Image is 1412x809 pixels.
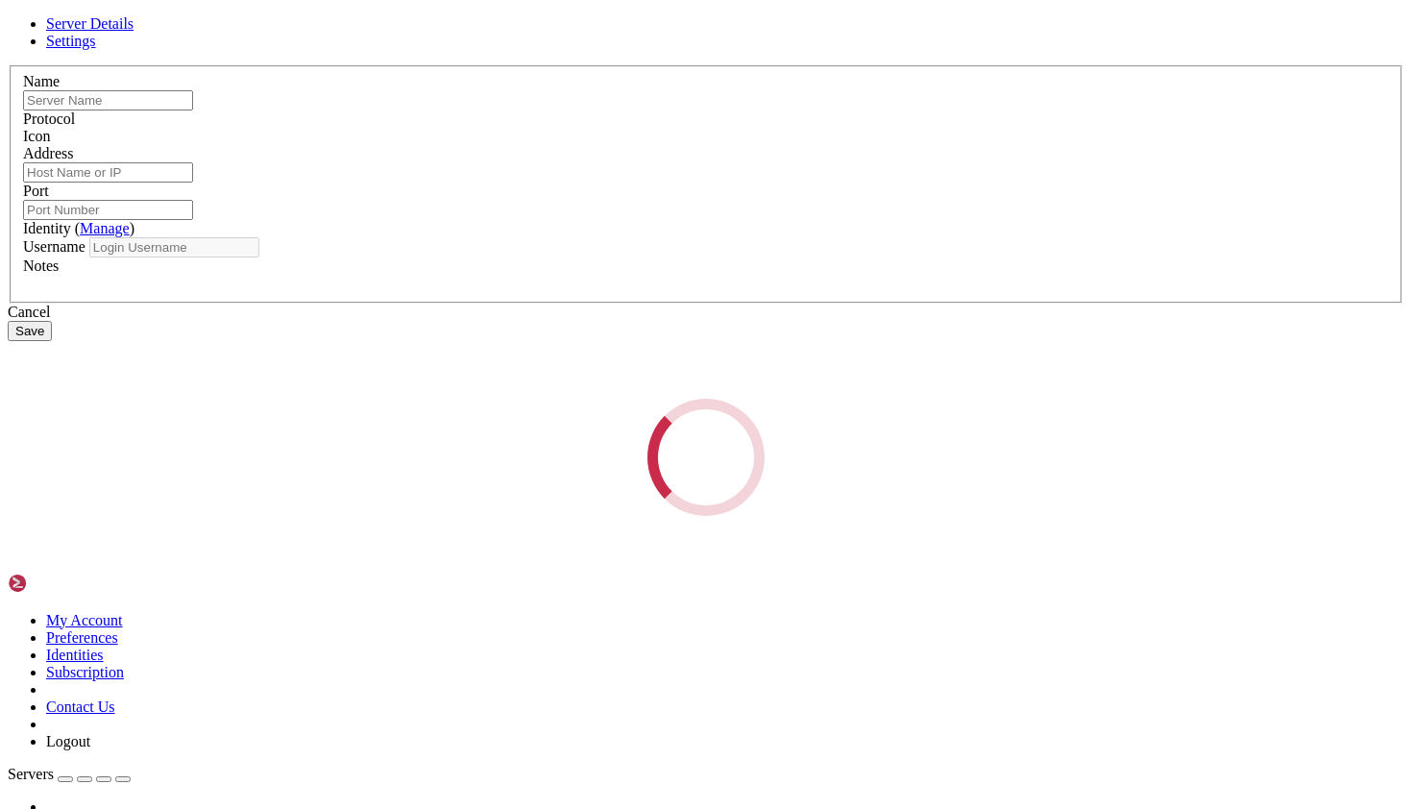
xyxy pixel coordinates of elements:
label: Name [23,73,60,89]
x-row: root@zjhwvimwhb:~# [8,535,1160,552]
x-row: 2 of these updates are standard security updates. [8,343,1160,359]
x-row: Expanded Security Maintenance for Applications is not enabled. [8,295,1160,311]
a: Manage [80,220,130,236]
input: Port Number [23,200,193,220]
a: Contact Us [46,699,115,715]
a: Servers [8,766,131,782]
label: Icon [23,128,50,144]
a: Identities [46,647,104,663]
x-row: Usage of /: 51.4% of 8.65GB Users logged in: 1 [8,152,1160,168]
x-row: Learn more about enabling ESM Apps service at [URL][DOMAIN_NAME] [8,407,1160,424]
x-row: 1 updates could not be installed automatically. For more details, [8,455,1160,472]
input: Host Name or IP [23,162,193,183]
x-row: Swap usage: 0% [8,184,1160,200]
x-row: 1 additional security update can be applied with ESM Apps. [8,391,1160,407]
x-row: see /var/log/unattended-upgrades/unattended-upgrades.log [8,471,1160,487]
a: Logout [46,733,90,749]
x-row: System load: 0.37 Processes: 121 [8,135,1160,152]
input: Server Name [23,90,193,110]
a: My Account [46,612,123,628]
div: (19, 33) [161,535,169,552]
x-row: * Strictly confined Kubernetes makes edge and IoT secure. Learn how MicroK8s [8,215,1160,232]
x-row: Welcome to Ubuntu 24.04.1 LTS (GNU/Linux 6.8.0-55-generic x86_64) [8,8,1160,24]
x-row: 140 updates can be applied immediately. [8,328,1160,344]
label: Address [23,145,73,161]
x-row: * Management: [URL][DOMAIN_NAME] [8,56,1160,72]
input: Login Username [89,237,259,257]
x-row: System information as of [DATE] [8,104,1160,120]
x-row: To see these additional updates run: apt list --upgradable [8,359,1160,376]
div: Loading... [642,393,769,521]
span: Servers [8,766,54,782]
span: ( ) [75,220,134,236]
x-row: * Support: [URL][DOMAIN_NAME] [8,72,1160,88]
div: Cancel [8,304,1404,321]
a: Preferences [46,629,118,646]
x-row: *** System restart required *** [8,503,1160,519]
x-row: Last login: [DATE] from [TECHNICAL_ID] [8,519,1160,535]
button: Save [8,321,52,341]
x-row: [URL][DOMAIN_NAME] [8,263,1160,280]
x-row: Memory usage: 61% IPv4 address for eth0: [TECHNICAL_ID] [8,167,1160,184]
label: Notes [23,257,59,274]
label: Identity [23,220,134,236]
label: Username [23,238,85,255]
label: Port [23,183,49,199]
label: Protocol [23,110,75,127]
a: Server Details [46,15,134,32]
a: Settings [46,33,96,49]
a: Subscription [46,664,124,680]
x-row: * Documentation: [URL][DOMAIN_NAME] [8,39,1160,56]
x-row: just raised the bar for easy, resilient and secure K8s cluster deployment. [8,232,1160,248]
img: Shellngn [8,574,118,593]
